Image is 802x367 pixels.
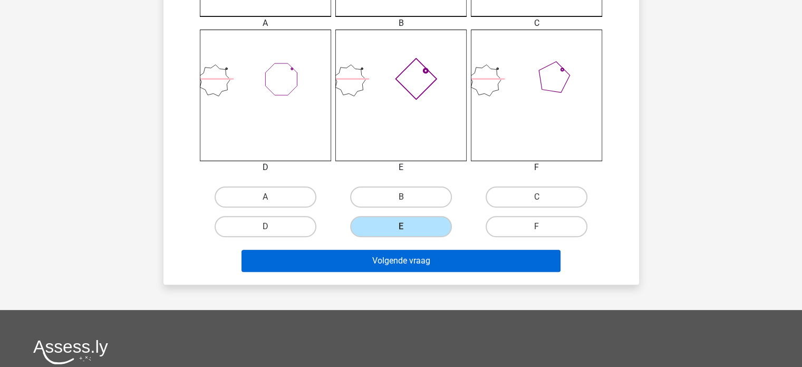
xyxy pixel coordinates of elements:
[33,340,108,364] img: Assessly logo
[192,17,339,30] div: A
[463,161,610,174] div: F
[350,216,452,237] label: E
[486,216,587,237] label: F
[327,161,475,174] div: E
[215,216,316,237] label: D
[241,250,561,272] button: Volgende vraag
[350,186,452,208] label: B
[463,17,610,30] div: C
[486,186,587,208] label: C
[327,17,475,30] div: B
[192,161,339,174] div: D
[215,186,316,208] label: A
